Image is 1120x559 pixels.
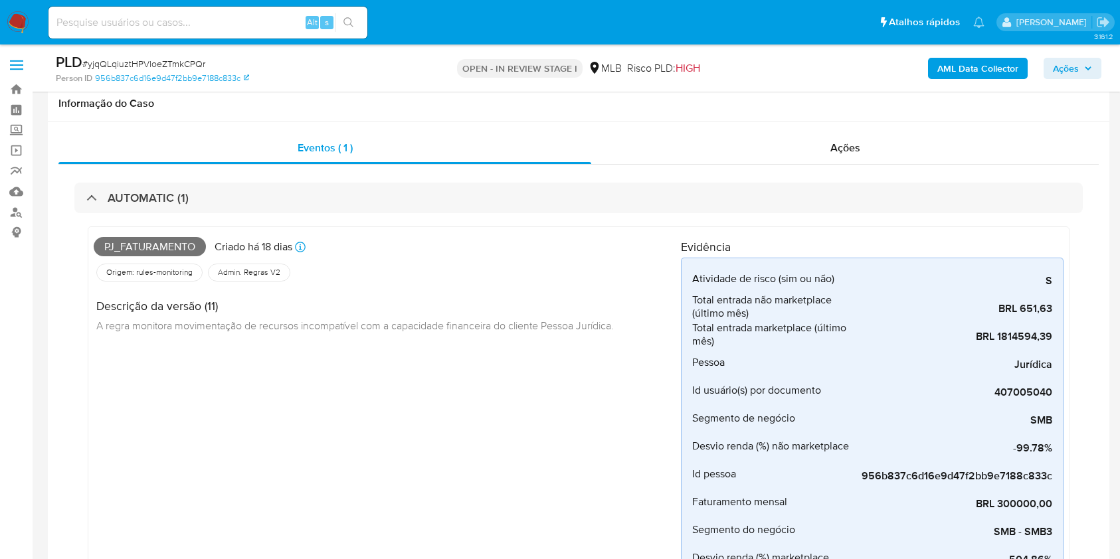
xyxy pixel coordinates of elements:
[325,16,329,29] span: s
[56,51,82,72] b: PLD
[56,72,92,84] b: Person ID
[96,318,614,333] span: A regra monitora movimentação de recursos incompatível com a capacidade financeira do cliente Pes...
[307,16,318,29] span: Alt
[830,140,860,155] span: Ações
[1016,16,1091,29] p: lucas.barboza@mercadolivre.com
[1044,58,1101,79] button: Ações
[676,60,700,76] span: HIGH
[217,267,282,278] span: Admin. Regras V2
[588,61,622,76] div: MLB
[96,299,614,313] h4: Descrição da versão (11)
[457,59,583,78] p: OPEN - IN REVIEW STAGE I
[95,72,249,84] a: 956b837c6d16e9d47f2bb9e7188c833c
[928,58,1028,79] button: AML Data Collector
[94,237,206,257] span: Pj_faturamento
[48,14,367,31] input: Pesquise usuários ou casos...
[937,58,1018,79] b: AML Data Collector
[108,191,189,205] h3: AUTOMATIC (1)
[105,267,194,278] span: Origem: rules-monitoring
[82,57,205,70] span: # yjqQLqiuztHPVloeZTmkCPQr
[1053,58,1079,79] span: Ações
[973,17,984,28] a: Notificações
[889,15,960,29] span: Atalhos rápidos
[1096,15,1110,29] a: Sair
[298,140,353,155] span: Eventos ( 1 )
[627,61,700,76] span: Risco PLD:
[58,97,1099,110] h1: Informação do Caso
[335,13,362,32] button: search-icon
[215,240,292,254] p: Criado há 18 dias
[74,183,1083,213] div: AUTOMATIC (1)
